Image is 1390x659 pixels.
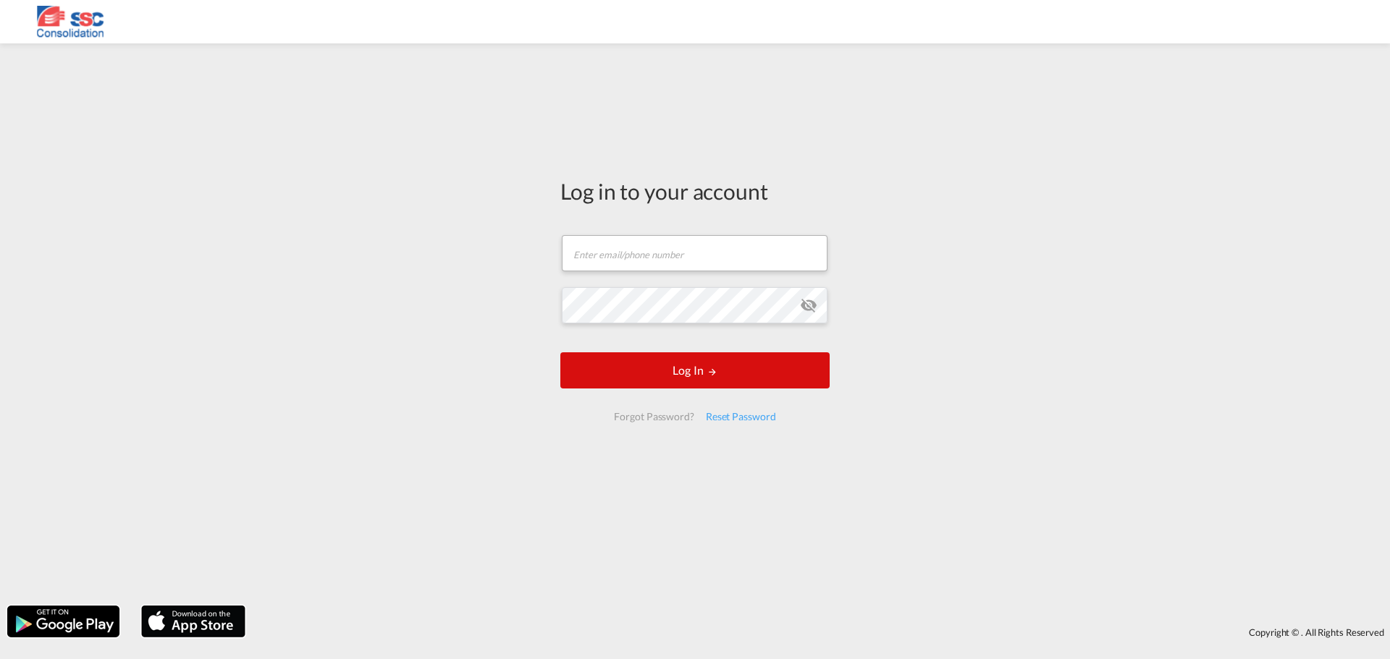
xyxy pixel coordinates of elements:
[6,604,121,639] img: google.png
[562,235,827,271] input: Enter email/phone number
[800,297,817,314] md-icon: icon-eye-off
[253,620,1390,645] div: Copyright © . All Rights Reserved
[140,604,247,639] img: apple.png
[560,176,830,206] div: Log in to your account
[560,352,830,388] button: LOGIN
[608,404,699,430] div: Forgot Password?
[22,6,119,38] img: 37d256205c1f11ecaa91a72466fb0159.png
[700,404,782,430] div: Reset Password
